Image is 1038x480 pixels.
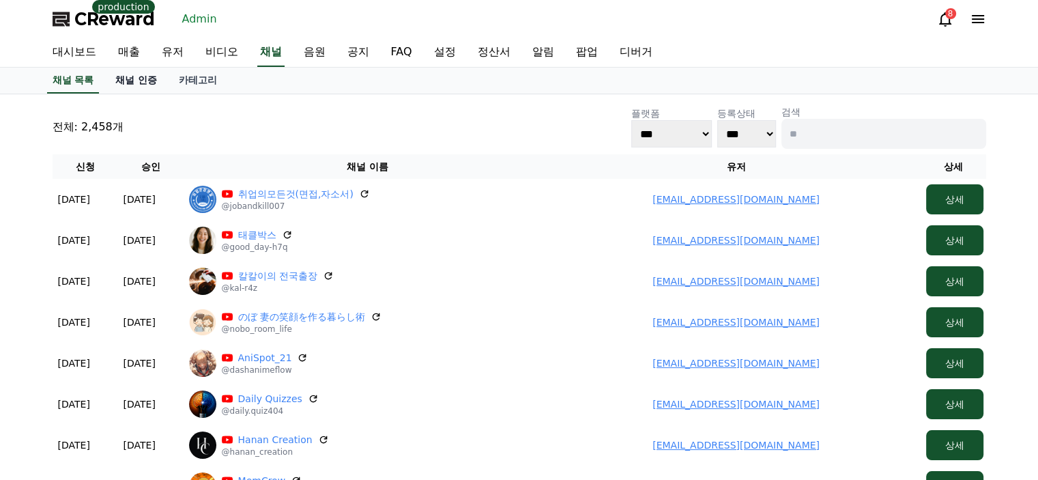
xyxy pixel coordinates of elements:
[926,389,983,419] button: 상세
[58,315,90,329] p: [DATE]
[937,11,953,27] a: 8
[238,351,292,365] a: AniSpot_21
[717,107,776,120] p: 등록상태
[194,38,249,67] a: 비디오
[42,38,107,67] a: 대시보드
[926,317,983,328] a: 상세
[151,38,194,67] a: 유저
[58,438,90,452] p: [DATE]
[926,194,983,205] a: 상세
[177,8,222,30] a: Admin
[336,38,380,67] a: 공지
[521,38,565,67] a: 알림
[222,447,329,457] p: @hanan_creation
[926,225,983,255] button: 상세
[781,105,986,119] p: 검색
[58,234,90,247] p: [DATE]
[926,358,983,369] a: 상세
[53,154,118,179] th: 신청
[104,68,168,94] a: 채널 인증
[222,365,308,376] p: @dashanimeflow
[189,268,216,295] img: 칼칼이의 전국출장
[926,235,983,246] a: 상세
[652,317,820,328] a: [EMAIL_ADDRESS][DOMAIN_NAME]
[293,38,336,67] a: 음원
[58,274,90,288] p: [DATE]
[926,266,983,296] button: 상세
[257,38,285,67] a: 채널
[222,242,293,253] p: @good_day-h7q
[238,187,354,201] a: 취업의모든것(면접,자소서)
[945,8,956,19] div: 8
[58,356,90,370] p: [DATE]
[631,107,712,120] p: 플랫폼
[238,392,302,406] a: Daily Quizzes
[926,276,983,287] a: 상세
[926,399,983,410] a: 상세
[609,38,663,67] a: 디버거
[124,438,156,452] p: [DATE]
[168,68,228,94] a: 카테고리
[107,38,151,67] a: 매출
[222,406,319,417] p: @daily.quiz404
[652,194,820,205] a: [EMAIL_ADDRESS][DOMAIN_NAME]
[189,186,216,213] img: 취업의모든것(면접,자소서)
[202,404,235,414] span: Settings
[113,404,154,415] span: Messages
[423,38,467,67] a: 설정
[552,154,921,179] th: 유저
[35,404,59,414] span: Home
[222,283,334,294] p: @kal-r4z
[4,383,90,417] a: Home
[222,324,381,335] p: @nobo_room_life
[926,184,983,214] button: 상세
[189,391,216,418] img: Daily Quizzes
[58,193,90,206] p: [DATE]
[238,269,317,283] a: 칼칼이의 전국출장
[124,234,156,247] p: [DATE]
[222,201,370,212] p: @jobandkill007
[124,356,156,370] p: [DATE]
[124,274,156,288] p: [DATE]
[652,358,820,369] a: [EMAIL_ADDRESS][DOMAIN_NAME]
[238,433,313,447] a: Hanan Creation
[652,276,820,287] a: [EMAIL_ADDRESS][DOMAIN_NAME]
[652,440,820,451] a: [EMAIL_ADDRESS][DOMAIN_NAME]
[926,440,983,451] a: 상세
[184,154,552,179] th: 채널 이름
[189,227,216,254] img: 태클박스
[189,432,216,459] img: Hanan Creation
[58,397,90,411] p: [DATE]
[124,397,156,411] p: [DATE]
[652,235,820,246] a: [EMAIL_ADDRESS][DOMAIN_NAME]
[238,310,365,324] a: のぼ 妻の笑顔を作る暮らし術
[124,315,156,329] p: [DATE]
[652,399,820,410] a: [EMAIL_ADDRESS][DOMAIN_NAME]
[926,307,983,337] button: 상세
[189,350,216,377] img: AniSpot_21
[238,228,276,242] a: 태클박스
[47,68,100,94] a: 채널 목록
[380,38,423,67] a: FAQ
[53,8,155,30] a: CReward
[124,193,156,206] p: [DATE]
[467,38,521,67] a: 정산서
[53,119,124,135] p: 전체: 2,458개
[189,309,216,336] img: のぼ 妻の笑顔を作る暮らし術
[926,348,983,378] button: 상세
[926,430,983,460] button: 상세
[921,154,986,179] th: 상세
[176,383,262,417] a: Settings
[118,154,184,179] th: 승인
[74,8,155,30] span: CReward
[90,383,176,417] a: Messages
[565,38,609,67] a: 팝업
